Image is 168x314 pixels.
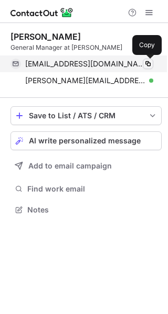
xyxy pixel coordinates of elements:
[29,111,143,120] div: Save to List / ATS / CRM
[27,205,157,215] span: Notes
[28,162,112,170] span: Add to email campaign
[29,137,141,145] span: AI write personalized message
[10,203,162,217] button: Notes
[10,156,162,175] button: Add to email campaign
[10,182,162,196] button: Find work email
[10,31,81,42] div: [PERSON_NAME]
[25,59,145,69] span: [EMAIL_ADDRESS][DOMAIN_NAME]
[27,184,157,194] span: Find work email
[10,6,73,19] img: ContactOut v5.3.10
[25,76,145,85] span: [PERSON_NAME][EMAIL_ADDRESS][PERSON_NAME][DOMAIN_NAME]
[10,106,162,125] button: save-profile-one-click
[10,131,162,150] button: AI write personalized message
[10,43,162,52] div: General Manager at [PERSON_NAME]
